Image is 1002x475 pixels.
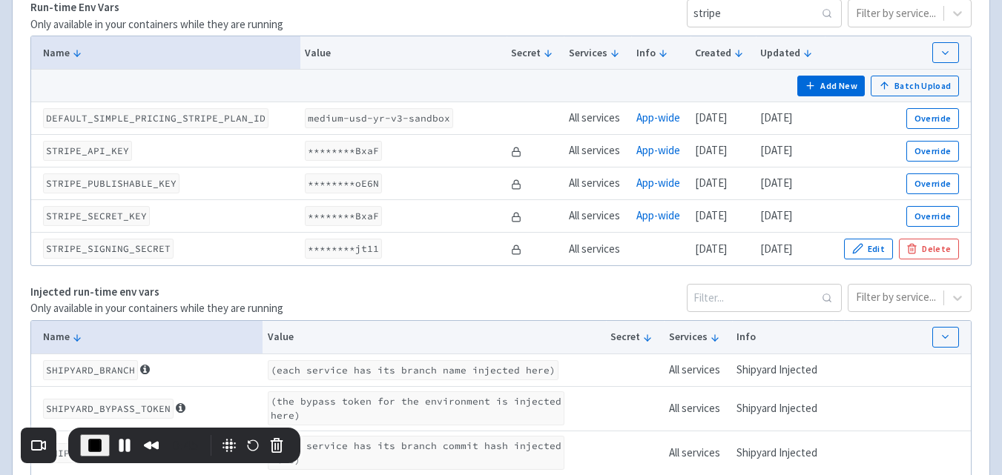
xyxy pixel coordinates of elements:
code: SHIPYARD_BRANCH [43,360,138,380]
button: Updated [760,45,820,61]
button: Add New [797,76,866,96]
button: Services [669,329,728,345]
a: App-wide [636,110,680,124]
button: Name [43,329,258,345]
p: Only available in your containers while they are running [30,300,283,317]
td: All services [664,353,732,386]
td: All services [564,233,631,265]
code: medium-usd-yr-v3-sandbox [305,108,453,128]
time: [DATE] [760,242,792,256]
time: [DATE] [695,176,727,190]
th: Value [263,321,606,354]
button: Services [569,45,627,61]
th: Value [300,36,507,70]
td: All services [664,386,732,431]
button: Edit [844,239,893,259]
button: Info [636,45,686,61]
time: [DATE] [695,208,727,222]
time: [DATE] [695,110,727,124]
button: Override [906,108,959,129]
td: All services [564,167,631,200]
th: Info [732,321,834,354]
button: Override [906,206,959,227]
button: Secret [511,45,559,61]
td: Shipyard Injected [732,353,834,386]
button: Name [43,45,295,61]
button: Batch Upload [871,76,959,96]
td: Shipyard Injected [732,431,834,475]
button: Delete [899,239,959,259]
time: [DATE] [760,208,792,222]
button: Override [906,141,959,162]
code: STRIPE_SIGNING_SECRET [43,239,174,259]
a: App-wide [636,176,680,190]
code: (the bypass token for the environment is injected here) [268,391,564,425]
code: STRIPE_API_KEY [43,141,132,161]
code: (each service has its branch name injected here) [268,360,558,380]
time: [DATE] [695,242,727,256]
td: All services [664,431,732,475]
button: Secret [610,329,659,345]
code: STRIPE_SECRET_KEY [43,206,150,226]
code: DEFAULT_SIMPLE_PRICING_STRIPE_PLAN_ID [43,108,268,128]
td: All services [564,135,631,167]
code: STRIPE_PUBLISHABLE_KEY [43,173,179,193]
time: [DATE] [695,143,727,157]
code: SHIPYARD_BYPASS_TOKEN [43,399,174,419]
time: [DATE] [760,110,792,124]
button: Created [695,45,751,61]
td: All services [564,200,631,233]
time: [DATE] [760,143,792,157]
td: Shipyard Injected [732,386,834,431]
a: App-wide [636,143,680,157]
input: Filter... [687,284,842,312]
a: App-wide [636,208,680,222]
button: Override [906,173,959,194]
strong: Injected run-time env vars [30,285,159,299]
code: (each service has its branch commit hash injected here) [268,436,564,470]
p: Only available in your containers while they are running [30,16,283,33]
time: [DATE] [760,176,792,190]
td: All services [564,102,631,135]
